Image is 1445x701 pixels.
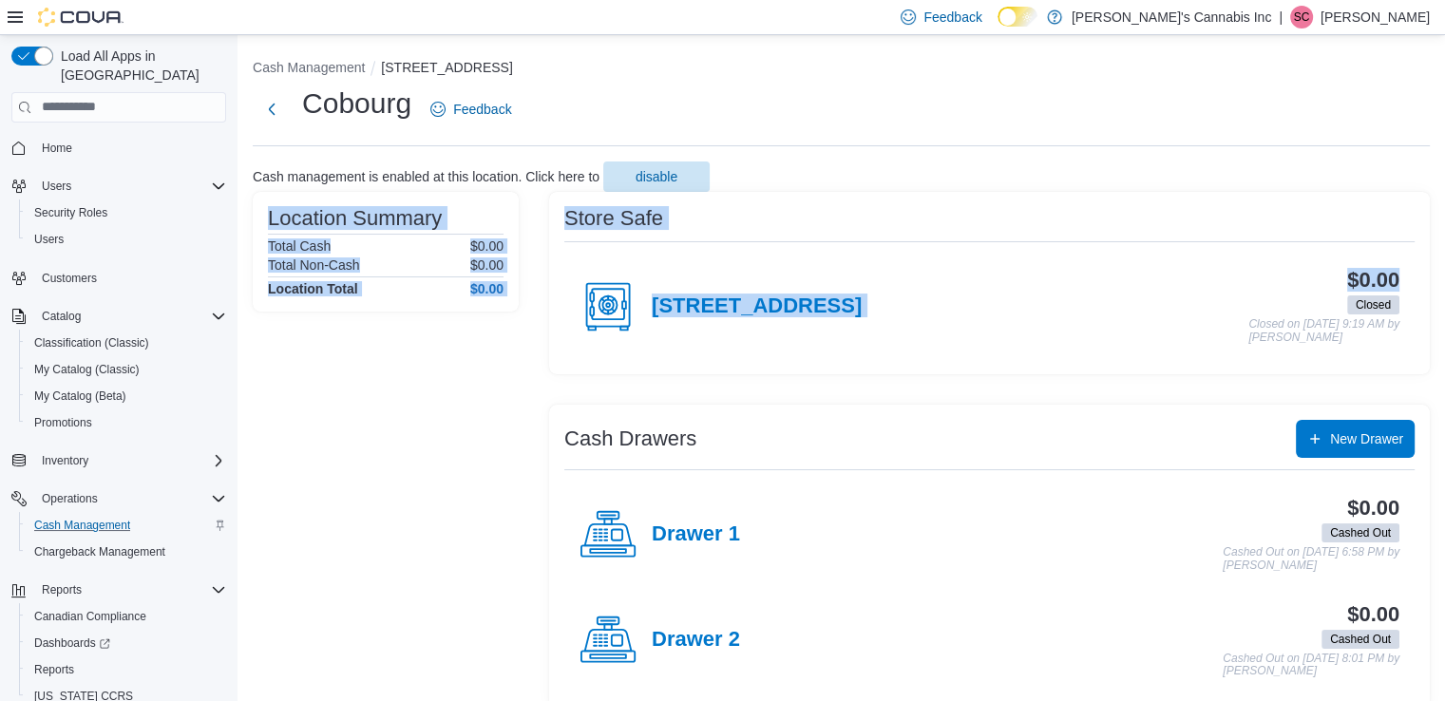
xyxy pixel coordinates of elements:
[53,47,226,85] span: Load All Apps in [GEOGRAPHIC_DATA]
[34,487,105,510] button: Operations
[42,491,98,506] span: Operations
[34,449,226,472] span: Inventory
[381,60,512,75] button: [STREET_ADDRESS]
[34,635,110,651] span: Dashboards
[38,8,124,27] img: Cova
[27,332,157,354] a: Classification (Classic)
[34,266,226,290] span: Customers
[1347,269,1399,292] h3: $0.00
[19,199,234,226] button: Security Roles
[652,522,740,547] h4: Drawer 1
[27,411,100,434] a: Promotions
[27,632,118,654] a: Dashboards
[564,427,696,450] h3: Cash Drawers
[27,658,82,681] a: Reports
[1321,6,1430,28] p: [PERSON_NAME]
[27,605,154,628] a: Canadian Compliance
[34,449,96,472] button: Inventory
[998,27,998,28] span: Dark Mode
[27,201,226,224] span: Security Roles
[42,582,82,597] span: Reports
[253,58,1430,81] nav: An example of EuiBreadcrumbs
[27,514,138,537] a: Cash Management
[423,90,519,128] a: Feedback
[34,362,140,377] span: My Catalog (Classic)
[42,179,71,194] span: Users
[1347,295,1399,314] span: Closed
[19,539,234,565] button: Chargeback Management
[27,228,71,251] a: Users
[302,85,411,123] h1: Cobourg
[42,453,88,468] span: Inventory
[1321,523,1399,542] span: Cashed Out
[1296,420,1415,458] button: New Drawer
[19,409,234,436] button: Promotions
[268,207,442,230] h3: Location Summary
[998,7,1037,27] input: Dark Mode
[603,161,710,192] button: disable
[19,226,234,253] button: Users
[27,540,226,563] span: Chargeback Management
[1294,6,1310,28] span: SC
[1290,6,1313,28] div: Steph Cooper
[34,305,226,328] span: Catalog
[27,228,226,251] span: Users
[27,658,226,681] span: Reports
[34,487,226,510] span: Operations
[34,578,89,601] button: Reports
[1347,497,1399,520] h3: $0.00
[19,630,234,656] a: Dashboards
[19,356,234,383] button: My Catalog (Classic)
[4,303,234,330] button: Catalog
[27,385,226,407] span: My Catalog (Beta)
[470,257,504,273] p: $0.00
[253,60,365,75] button: Cash Management
[34,388,126,404] span: My Catalog (Beta)
[34,335,149,350] span: Classification (Classic)
[268,257,360,273] h6: Total Non-Cash
[27,201,115,224] a: Security Roles
[253,90,291,128] button: Next
[19,330,234,356] button: Classification (Classic)
[636,167,677,186] span: disable
[34,267,105,290] a: Customers
[1321,630,1399,649] span: Cashed Out
[42,141,72,156] span: Home
[268,238,331,254] h6: Total Cash
[4,134,234,161] button: Home
[1330,524,1391,541] span: Cashed Out
[27,358,147,381] a: My Catalog (Classic)
[27,411,226,434] span: Promotions
[34,175,226,198] span: Users
[34,609,146,624] span: Canadian Compliance
[1223,546,1399,572] p: Cashed Out on [DATE] 6:58 PM by [PERSON_NAME]
[19,383,234,409] button: My Catalog (Beta)
[1279,6,1283,28] p: |
[4,485,234,512] button: Operations
[1356,296,1391,313] span: Closed
[34,205,107,220] span: Security Roles
[27,632,226,654] span: Dashboards
[27,385,134,407] a: My Catalog (Beta)
[34,137,80,160] a: Home
[470,281,504,296] h4: $0.00
[27,332,226,354] span: Classification (Classic)
[34,662,74,677] span: Reports
[1330,631,1391,648] span: Cashed Out
[27,358,226,381] span: My Catalog (Classic)
[34,544,165,559] span: Chargeback Management
[1330,429,1403,448] span: New Drawer
[4,447,234,474] button: Inventory
[34,232,64,247] span: Users
[34,305,88,328] button: Catalog
[253,169,599,184] p: Cash management is enabled at this location. Click here to
[1347,603,1399,626] h3: $0.00
[1072,6,1271,28] p: [PERSON_NAME]'s Cannabis Inc
[453,100,511,119] span: Feedback
[564,207,663,230] h3: Store Safe
[19,512,234,539] button: Cash Management
[923,8,981,27] span: Feedback
[268,281,358,296] h4: Location Total
[4,264,234,292] button: Customers
[34,415,92,430] span: Promotions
